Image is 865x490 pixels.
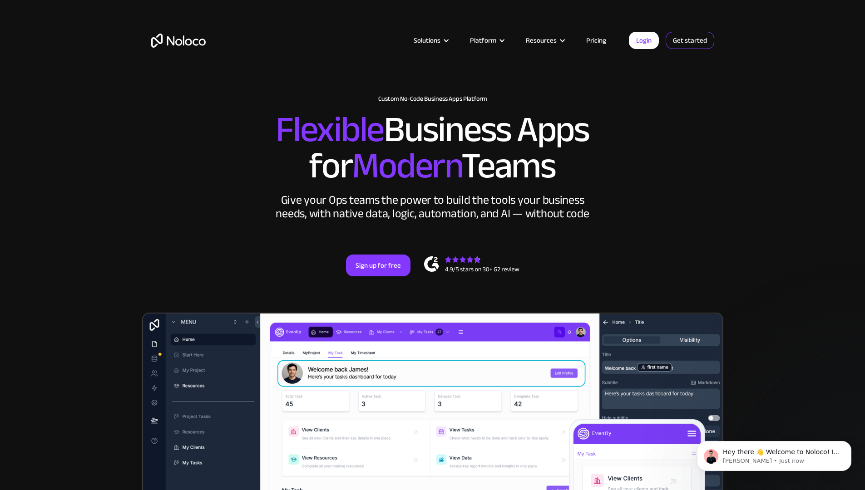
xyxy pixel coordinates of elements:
h2: Business Apps for Teams [151,112,714,184]
div: Resources [526,34,557,46]
div: Solutions [414,34,440,46]
a: Sign up for free [346,255,410,276]
div: Give your Ops teams the power to build the tools your business needs, with native data, logic, au... [274,193,592,220]
a: Login [629,32,659,49]
div: Resources [514,34,575,46]
div: Solutions [402,34,459,46]
h1: Custom No-Code Business Apps Platform [151,95,714,103]
div: Platform [459,34,514,46]
span: Flexible [276,96,384,163]
div: Platform [470,34,496,46]
span: Modern [352,132,461,200]
a: home [151,34,206,48]
iframe: Intercom notifications message [683,422,865,485]
a: Pricing [575,34,618,46]
a: Get started [666,32,714,49]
